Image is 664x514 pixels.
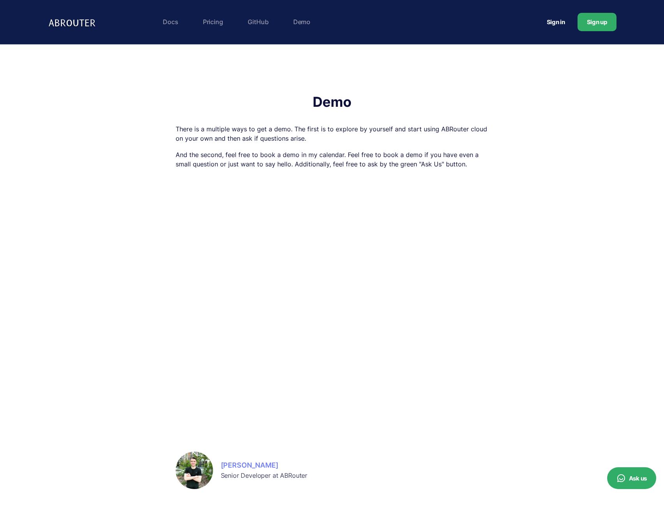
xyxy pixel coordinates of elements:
[607,467,656,489] button: Ask us
[48,14,99,30] img: Logo
[578,13,616,31] a: Sign up
[244,14,273,30] a: GitHub
[176,95,489,109] h1: Demo
[176,150,489,169] p: And the second, feel free to book a demo in my calendar. Feel free to book a demo if you have eve...
[199,14,227,30] a: Pricing
[176,181,489,427] iframe: Select a Date & Time - Calendly
[289,14,314,30] a: Demo
[176,452,213,489] img: Image
[176,124,489,143] p: There is a multiple ways to get a demo. The first is to explore by yourself and start using ABRou...
[537,15,574,29] a: Sign in
[221,460,308,471] a: [PERSON_NAME]
[159,14,182,30] a: Docs
[221,472,308,479] span: Senior Developer at ABRouter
